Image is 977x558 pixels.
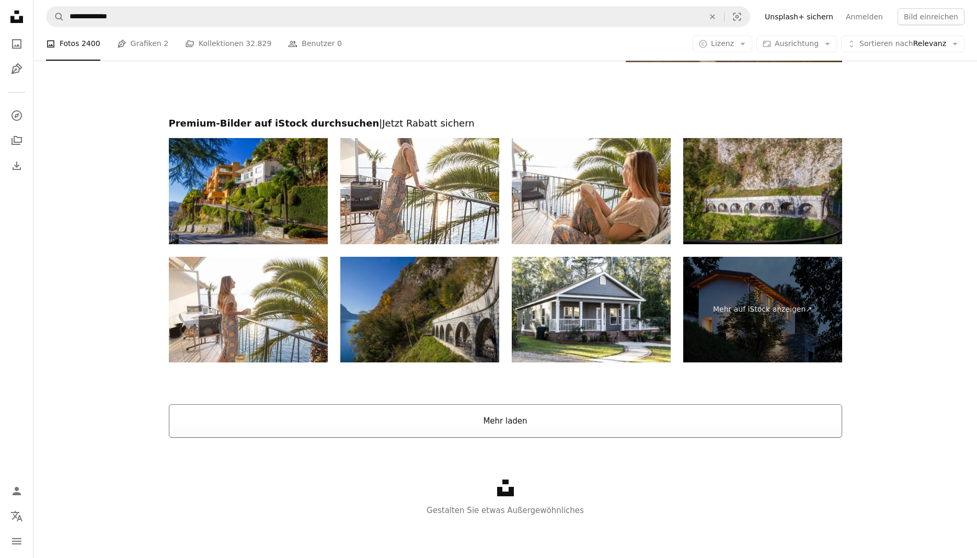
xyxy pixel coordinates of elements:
[185,27,271,61] a: Kollektionen 32.829
[46,6,750,27] form: Finden Sie Bildmaterial auf der ganzen Webseite
[6,155,27,176] a: Bisherige Downloads
[33,504,977,517] p: Gestalten Sie etwas Außergewöhnliches
[6,6,27,29] a: Startseite — Unsplash
[169,404,842,438] button: Mehr laden
[840,8,889,25] a: Anmelden
[859,39,913,48] span: Sortieren nach
[340,138,499,244] img: Frau entspannt sich auf dem Balkon mit malerischem Seeblick
[117,27,168,61] a: Grafiken 2
[6,105,27,126] a: Entdecken
[6,33,27,54] a: Fotos
[711,39,734,48] span: Lizenz
[169,138,328,244] img: Autoroad und Toopiaru-Büsche (immergrün - Buchsbaum ?) in den Vororten von Lugano
[683,257,842,363] a: Mehr auf iStock anzeigen↗
[725,7,750,27] button: Visuelle Suche
[683,138,842,244] img: Awe OLIVE TRAIL im Vorort von LUGANO
[379,118,474,129] span: | Jetzt Rabatt sichern
[246,38,271,50] span: 32.829
[6,59,27,79] a: Grafiken
[6,531,27,552] button: Menü
[6,481,27,502] a: Anmelden / Registrieren
[164,38,168,50] span: 2
[693,36,752,52] button: Lizenz
[47,7,64,27] button: Unsplash suchen
[512,257,671,363] img: Nahaufnahme von kleinen blau grau Mobilheim mit einer vorderen und seitlichen Veranda mit weißem ...
[340,257,499,363] img: Awe OLIVE TRAIL im Vorort von LUGANO
[758,8,840,25] a: Unsplash+ sichern
[288,27,342,61] a: Benutzer 0
[169,257,328,363] img: Frau genießt Kaffee auf dem Balkon mit Blick auf den malerischen See
[841,36,964,52] button: Sortieren nachRelevanz
[512,138,671,244] img: Woman Enjoying Morning Coffee on Lakeside Balcony
[898,8,964,25] button: Bild einreichen
[169,117,842,130] h2: Premium-Bilder auf iStock durchsuchen
[859,39,946,49] span: Relevanz
[6,130,27,151] a: Kollektionen
[701,7,724,27] button: Löschen
[756,36,837,52] button: Ausrichtung
[6,506,27,527] button: Sprache
[775,39,819,48] span: Ausrichtung
[337,38,342,50] span: 0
